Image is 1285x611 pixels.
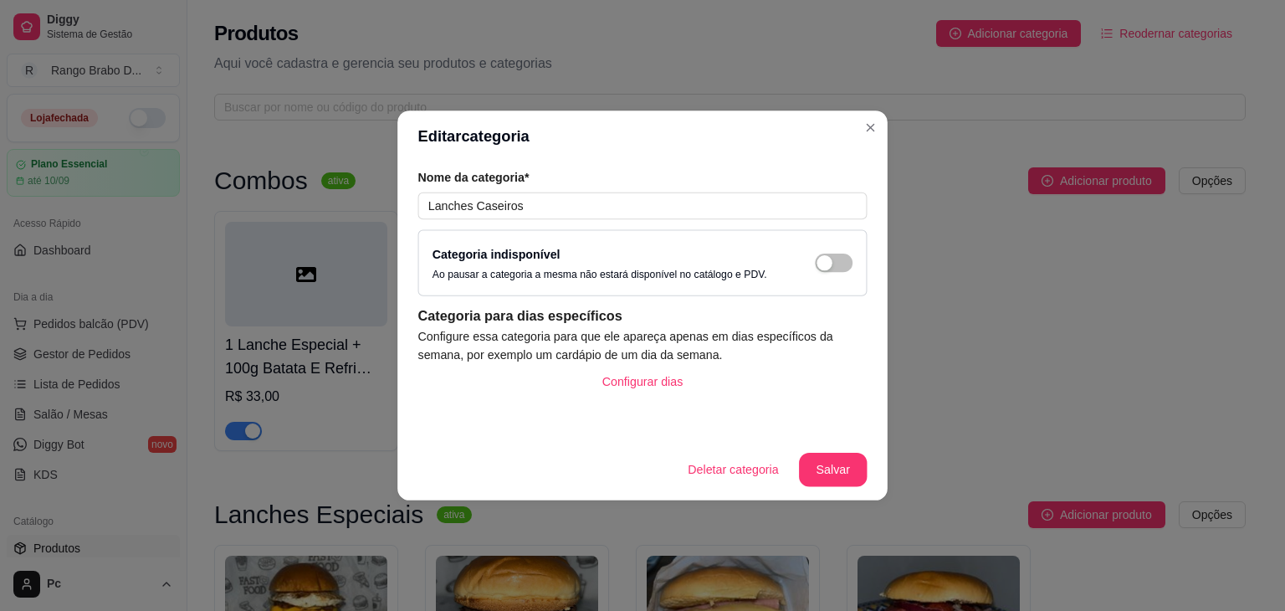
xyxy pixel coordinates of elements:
[433,248,561,261] label: Categoria indisponível
[397,110,888,162] header: Editar categoria
[418,326,868,364] article: Configure essa categoria para que ele apareça apenas em dias específicos da semana, por exemplo u...
[418,168,868,185] article: Nome da categoria*
[418,306,868,326] article: Categoria para dias específicos
[588,364,696,398] button: Configurar dias
[674,453,792,487] button: Deletar categoria
[799,453,867,487] button: Salvar
[857,114,884,141] button: Close
[433,268,767,281] p: Ao pausar a categoria a mesma não estará disponível no catálogo e PDV.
